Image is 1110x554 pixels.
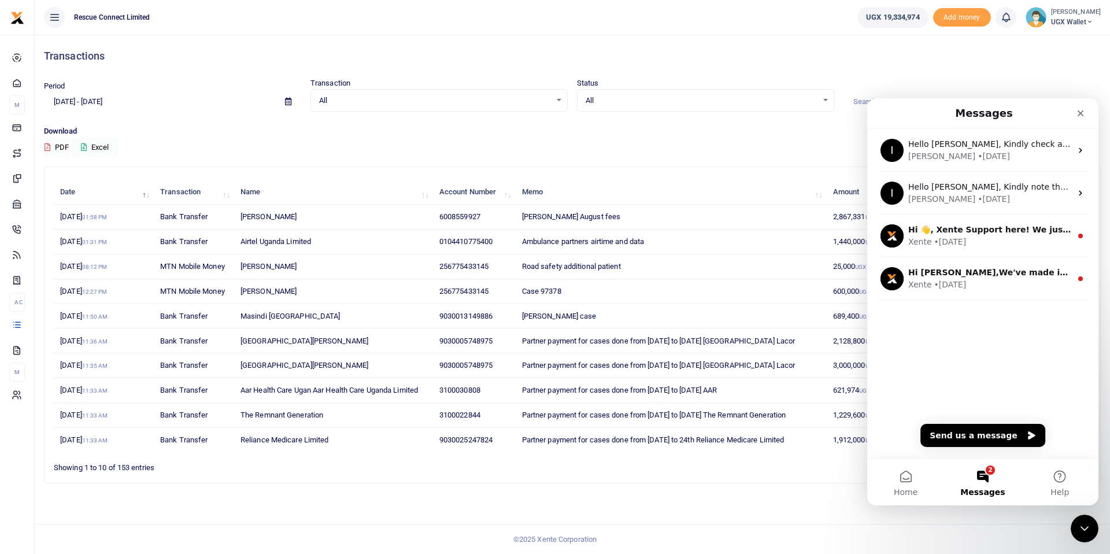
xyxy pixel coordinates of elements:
[319,95,551,106] span: All
[240,262,297,271] span: [PERSON_NAME]
[522,212,621,221] span: [PERSON_NAME] August fees
[41,41,400,50] span: Hello [PERSON_NAME], Kindly check and confirm as all the transactions were successful.
[439,435,493,444] span: 9030025247824
[833,262,867,271] span: 25,000
[41,169,755,179] span: Hi [PERSON_NAME],We've made it easier to get support! Use this chat to connect with our team in r...
[1026,7,1046,28] img: profile-user
[439,287,489,296] span: 256775433145
[859,289,870,295] small: UGX
[1071,515,1098,542] iframe: Intercom live chat
[439,337,493,345] span: 9030005748975
[13,83,36,106] div: Profile image for Ibrahim
[859,387,870,394] small: UGX
[82,289,108,295] small: 12:27 PM
[240,386,418,394] span: Aar Health Care Ugan Aar Health Care Uganda Limited
[160,361,208,370] span: Bank Transfer
[867,98,1098,505] iframe: Intercom live chat
[865,412,876,419] small: UGX
[1051,17,1101,27] span: UGX Wallet
[41,52,108,64] div: [PERSON_NAME]
[93,390,138,398] span: Messages
[240,237,311,246] span: Airtel Uganda Limited
[240,411,323,419] span: The Remnant Generation
[833,386,871,394] span: 621,974
[154,361,231,407] button: Help
[833,361,876,370] span: 3,000,000
[439,237,493,246] span: 0104410775400
[439,212,480,221] span: 6008559927
[586,95,817,106] span: All
[110,95,143,107] div: • [DATE]
[439,411,480,419] span: 3100022844
[82,214,108,220] small: 01:58 PM
[833,237,876,246] span: 1,440,000
[522,337,795,345] span: Partner payment for cases done from [DATE] to [DATE] [GEOGRAPHIC_DATA] Lacor
[71,138,119,157] button: Excel
[1026,7,1101,28] a: profile-user [PERSON_NAME] UGX Wallet
[60,386,108,394] span: [DATE]
[439,361,493,370] span: 9030005748975
[160,262,225,271] span: MTN Mobile Money
[10,11,24,25] img: logo-small
[69,12,154,23] span: Rescue Connect Limited
[41,84,351,93] span: Hello [PERSON_NAME], Kindly note that all the transactions were successful.
[41,180,65,193] div: Xente
[515,180,826,205] th: Memo: activate to sort column ascending
[60,337,108,345] span: [DATE]
[60,361,108,370] span: [DATE]
[865,363,876,369] small: UGX
[865,437,876,444] small: UGX
[439,262,489,271] span: 256775433145
[826,180,885,205] th: Amount: activate to sort column ascending
[77,361,154,407] button: Messages
[44,92,276,112] input: select period
[833,411,876,419] span: 1,229,600
[833,312,871,320] span: 689,400
[60,262,107,271] span: [DATE]
[82,239,108,245] small: 01:31 PM
[310,77,350,89] label: Transaction
[843,92,1101,112] input: Search
[160,237,208,246] span: Bank Transfer
[67,138,99,150] div: • [DATE]
[833,337,876,345] span: 2,128,800
[859,313,870,320] small: UGX
[44,125,1101,138] p: Download
[522,411,786,419] span: Partner payment for cases done from [DATE] to [DATE] The Remnant Generation
[160,287,225,296] span: MTN Mobile Money
[933,8,991,27] li: Toup your wallet
[160,411,208,419] span: Bank Transfer
[60,212,107,221] span: [DATE]
[53,326,178,349] button: Send us a message
[82,363,108,369] small: 11:35 AM
[110,52,143,64] div: • [DATE]
[54,456,482,474] div: Showing 1 to 10 of 153 entries
[60,411,108,419] span: [DATE]
[577,77,599,89] label: Status
[160,212,208,221] span: Bank Transfer
[27,390,50,398] span: Home
[1051,8,1101,17] small: [PERSON_NAME]
[9,293,25,312] li: Ac
[522,287,561,296] span: Case 97378
[183,390,202,398] span: Help
[82,437,108,444] small: 11:33 AM
[60,287,107,296] span: [DATE]
[13,126,36,149] img: Profile image for Xente
[240,312,341,320] span: Masindi [GEOGRAPHIC_DATA]
[160,386,208,394] span: Bank Transfer
[13,169,36,192] img: Profile image for Xente
[9,363,25,382] li: M
[833,287,871,296] span: 600,000
[60,237,107,246] span: [DATE]
[522,386,717,394] span: Partner payment for cases done from [DATE] to [DATE] AAR
[54,180,154,205] th: Date: activate to sort column descending
[44,80,65,92] label: Period
[522,262,621,271] span: Road safety additional patient
[439,386,480,394] span: 3100030808
[67,180,99,193] div: • [DATE]
[154,180,234,205] th: Transaction: activate to sort column ascending
[240,212,297,221] span: [PERSON_NAME]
